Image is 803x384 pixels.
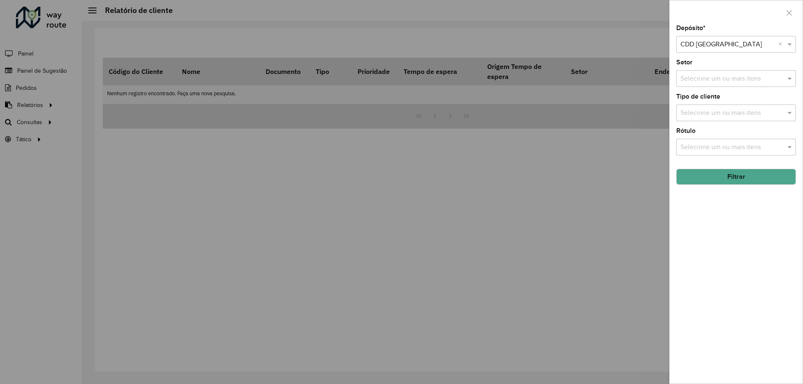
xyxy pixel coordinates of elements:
label: Tipo de cliente [676,92,720,102]
label: Setor [676,57,693,67]
label: Rótulo [676,126,696,136]
label: Depósito [676,23,706,33]
button: Filtrar [676,169,796,185]
span: Clear all [778,39,785,49]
